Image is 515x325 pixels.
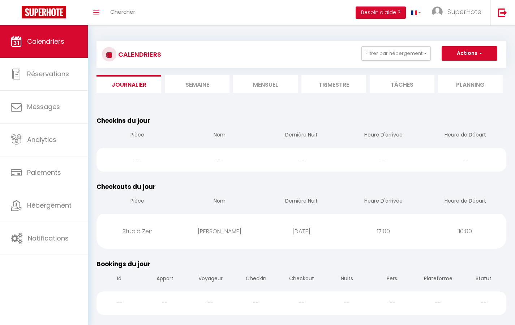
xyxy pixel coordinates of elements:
[261,148,343,171] div: --
[96,191,179,212] th: Pièce
[342,220,424,243] div: 17:00
[188,291,233,315] div: --
[447,7,481,16] span: SuperHote
[324,269,370,290] th: Nuits
[165,75,229,93] li: Semaine
[96,269,142,290] th: Id
[356,6,406,19] button: Besoin d'aide ?
[188,269,233,290] th: Voyageur
[415,291,461,315] div: --
[261,220,343,243] div: [DATE]
[179,148,261,171] div: --
[27,69,69,78] span: Réservations
[432,6,443,17] img: ...
[27,102,60,111] span: Messages
[27,168,61,177] span: Paiements
[342,148,424,171] div: --
[301,75,366,93] li: Trimestre
[28,234,69,243] span: Notifications
[424,220,506,243] div: 10:00
[261,191,343,212] th: Dernière Nuit
[342,125,424,146] th: Heure D'arrivée
[116,46,161,62] h3: CALENDRIERS
[96,125,179,146] th: Pièce
[233,269,279,290] th: Checkin
[142,291,188,315] div: --
[179,220,261,243] div: [PERSON_NAME]
[438,75,503,93] li: Planning
[261,125,343,146] th: Dernière Nuit
[324,291,370,315] div: --
[233,75,298,93] li: Mensuel
[96,220,179,243] div: Studio Zen
[179,191,261,212] th: Nom
[370,269,415,290] th: Pers.
[96,291,142,315] div: --
[461,291,506,315] div: --
[279,291,324,315] div: --
[142,269,188,290] th: Appart
[96,116,150,125] span: Checkins du jour
[424,148,506,171] div: --
[96,148,179,171] div: --
[96,75,161,93] li: Journalier
[279,269,324,290] th: Checkout
[27,135,56,144] span: Analytics
[424,125,506,146] th: Heure de Départ
[27,201,72,210] span: Hébergement
[461,269,506,290] th: Statut
[110,8,135,16] span: Chercher
[370,75,434,93] li: Tâches
[96,182,156,191] span: Checkouts du jour
[6,3,27,25] button: Ouvrir le widget de chat LiveChat
[233,291,279,315] div: --
[498,8,507,17] img: logout
[179,125,261,146] th: Nom
[442,46,497,61] button: Actions
[361,46,431,61] button: Filtrer par hébergement
[96,260,151,268] span: Bookings du jour
[424,191,506,212] th: Heure de Départ
[370,291,415,315] div: --
[415,269,461,290] th: Plateforme
[27,37,64,46] span: Calendriers
[22,6,66,18] img: Super Booking
[342,191,424,212] th: Heure D'arrivée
